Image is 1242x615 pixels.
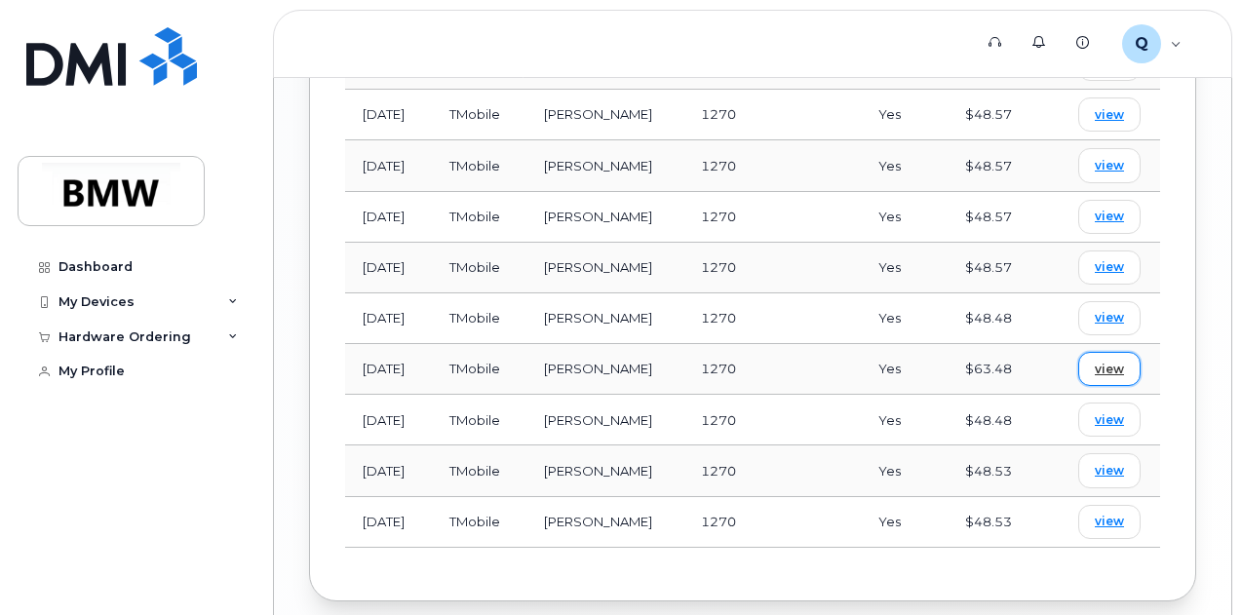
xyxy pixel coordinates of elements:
[526,344,683,395] td: [PERSON_NAME]
[345,140,432,191] td: [DATE]
[526,192,683,243] td: [PERSON_NAME]
[965,258,1032,277] div: $48.57
[701,259,736,275] span: 1270
[861,497,948,548] td: Yes
[965,462,1032,480] div: $48.53
[1095,258,1124,276] span: view
[432,192,526,243] td: TMobile
[526,243,683,293] td: [PERSON_NAME]
[1095,106,1124,124] span: view
[1078,403,1141,437] a: view
[432,395,526,445] td: TMobile
[432,243,526,293] td: TMobile
[432,90,526,140] td: TMobile
[861,140,948,191] td: Yes
[345,445,432,496] td: [DATE]
[432,497,526,548] td: TMobile
[1078,250,1141,285] a: view
[701,310,736,326] span: 1270
[965,105,1032,124] div: $48.57
[861,395,948,445] td: Yes
[526,90,683,140] td: [PERSON_NAME]
[345,192,432,243] td: [DATE]
[965,411,1032,430] div: $48.48
[1078,352,1141,386] a: view
[1157,530,1227,600] iframe: Messenger Launcher
[526,293,683,344] td: [PERSON_NAME]
[432,445,526,496] td: TMobile
[861,192,948,243] td: Yes
[1135,32,1148,56] span: Q
[526,497,683,548] td: [PERSON_NAME]
[701,158,736,173] span: 1270
[526,395,683,445] td: [PERSON_NAME]
[1078,301,1141,335] a: view
[345,243,432,293] td: [DATE]
[1095,157,1124,174] span: view
[965,309,1032,327] div: $48.48
[1078,200,1141,234] a: view
[861,243,948,293] td: Yes
[965,360,1032,378] div: $63.48
[861,293,948,344] td: Yes
[1078,505,1141,539] a: view
[861,344,948,395] td: Yes
[345,293,432,344] td: [DATE]
[1078,148,1141,182] a: view
[345,344,432,395] td: [DATE]
[1095,411,1124,429] span: view
[965,208,1032,226] div: $48.57
[1095,513,1124,530] span: view
[526,140,683,191] td: [PERSON_NAME]
[432,344,526,395] td: TMobile
[861,90,948,140] td: Yes
[1078,453,1141,487] a: view
[701,361,736,376] span: 1270
[701,209,736,224] span: 1270
[432,293,526,344] td: TMobile
[1095,462,1124,480] span: view
[965,513,1032,531] div: $48.53
[701,514,736,529] span: 1270
[1095,208,1124,225] span: view
[1095,361,1124,378] span: view
[345,497,432,548] td: [DATE]
[1108,24,1195,63] div: QT08191
[965,157,1032,175] div: $48.57
[345,90,432,140] td: [DATE]
[1078,97,1141,132] a: view
[526,445,683,496] td: [PERSON_NAME]
[861,445,948,496] td: Yes
[701,412,736,428] span: 1270
[701,106,736,122] span: 1270
[701,463,736,479] span: 1270
[432,140,526,191] td: TMobile
[345,395,432,445] td: [DATE]
[1095,309,1124,327] span: view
